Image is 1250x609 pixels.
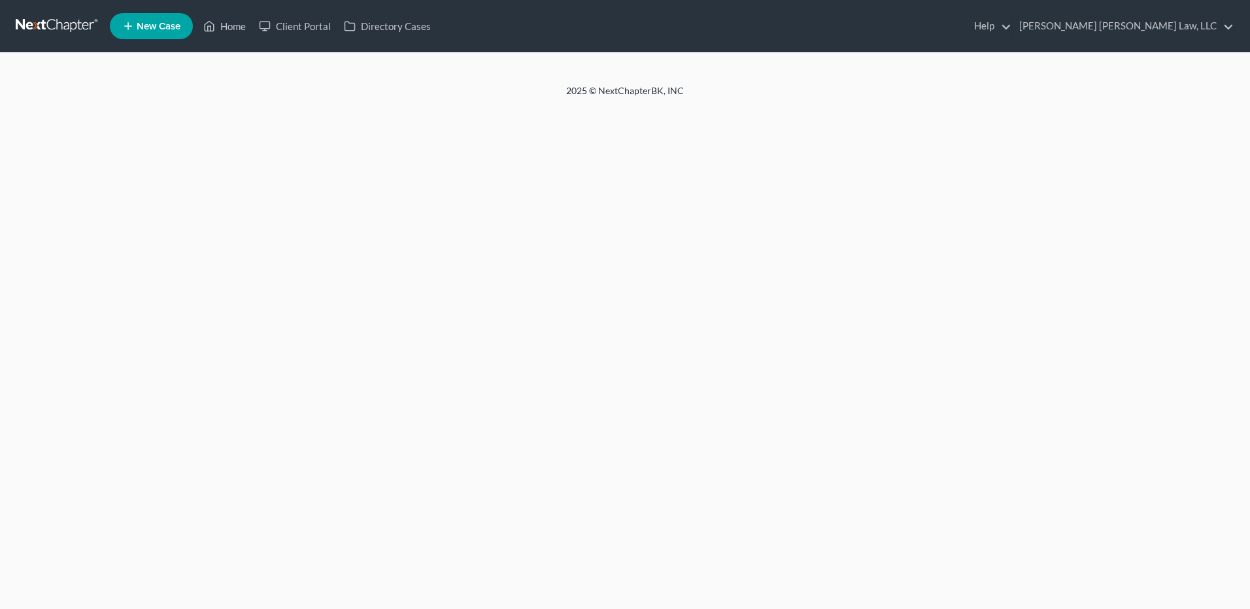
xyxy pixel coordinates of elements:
div: 2025 © NextChapterBK, INC [252,84,998,108]
a: Help [968,14,1011,38]
a: Directory Cases [337,14,437,38]
a: [PERSON_NAME] [PERSON_NAME] Law, LLC [1013,14,1234,38]
a: Client Portal [252,14,337,38]
new-legal-case-button: New Case [110,13,193,39]
a: Home [197,14,252,38]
